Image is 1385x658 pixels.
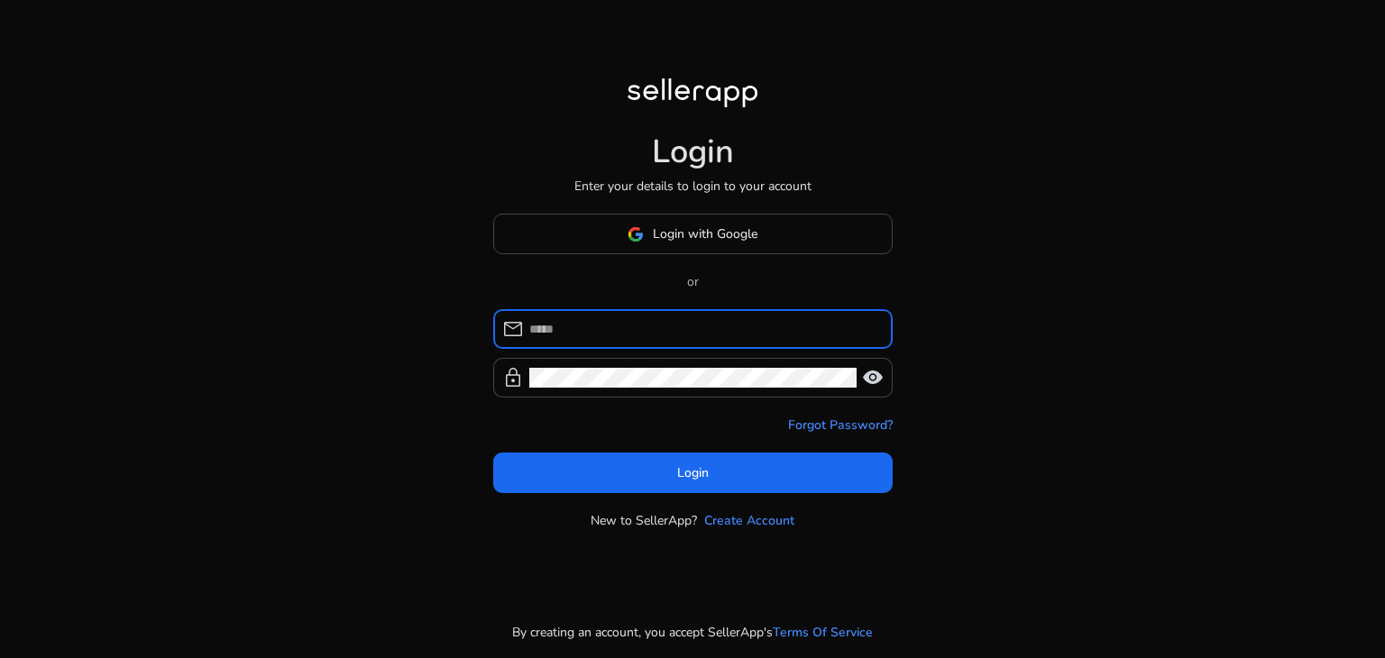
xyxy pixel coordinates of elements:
button: Login with Google [493,214,893,254]
a: Forgot Password? [788,416,893,434]
button: Login [493,452,893,493]
p: Enter your details to login to your account [574,177,812,196]
span: Login with Google [653,224,757,243]
span: lock [502,367,524,388]
a: Create Account [704,511,794,530]
span: Login [677,463,709,482]
span: mail [502,318,524,340]
p: New to SellerApp? [591,511,697,530]
h1: Login [652,133,734,171]
p: or [493,272,893,291]
a: Terms Of Service [773,623,873,642]
span: visibility [862,367,884,388]
img: google-logo.svg [628,226,644,242]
